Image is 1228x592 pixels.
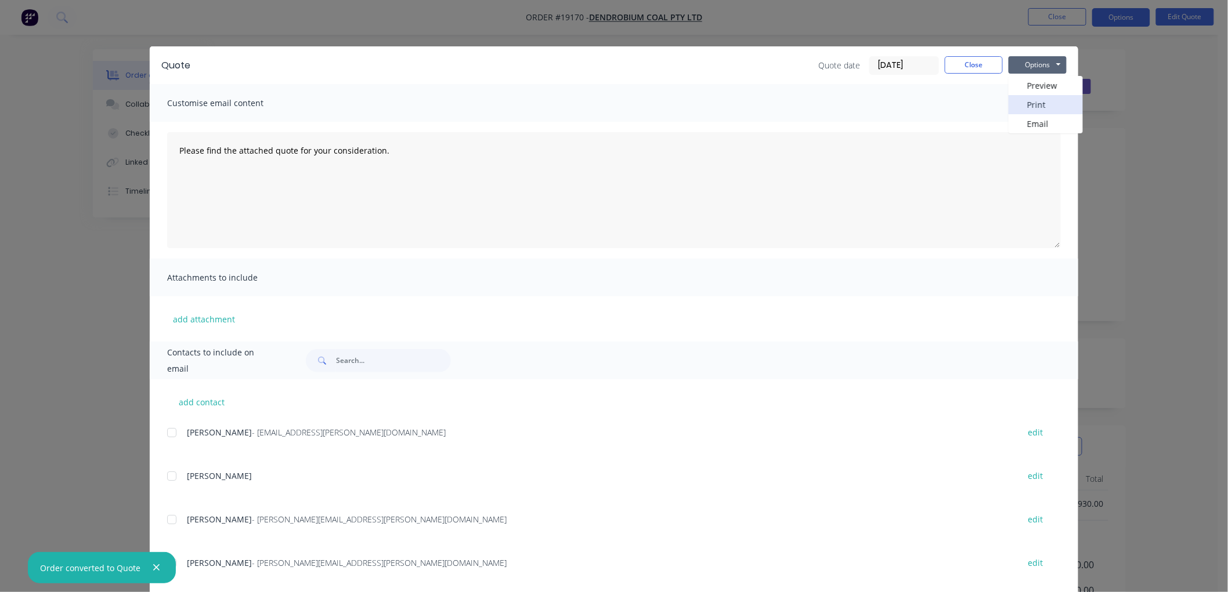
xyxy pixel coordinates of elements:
[161,59,190,72] div: Quote
[167,310,241,328] button: add attachment
[187,470,252,481] span: [PERSON_NAME]
[187,514,252,525] span: [PERSON_NAME]
[167,95,295,111] span: Customise email content
[167,132,1061,248] textarea: Please find the attached quote for your consideration.
[252,427,446,438] span: - [EMAIL_ADDRESS][PERSON_NAME][DOMAIN_NAME]
[1009,114,1083,133] button: Email
[187,427,252,438] span: [PERSON_NAME]
[187,557,252,568] span: [PERSON_NAME]
[1021,424,1050,440] button: edit
[1021,511,1050,527] button: edit
[945,56,1003,74] button: Close
[167,393,237,411] button: add contact
[1009,76,1083,95] button: Preview
[1009,95,1083,114] button: Print
[167,344,277,377] span: Contacts to include on email
[1021,555,1050,571] button: edit
[1021,468,1050,484] button: edit
[818,59,860,71] span: Quote date
[252,514,507,525] span: - [PERSON_NAME][EMAIL_ADDRESS][PERSON_NAME][DOMAIN_NAME]
[252,557,507,568] span: - [PERSON_NAME][EMAIL_ADDRESS][PERSON_NAME][DOMAIN_NAME]
[167,270,295,286] span: Attachments to include
[1009,56,1067,74] button: Options
[336,349,451,372] input: Search...
[40,562,140,574] div: Order converted to Quote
